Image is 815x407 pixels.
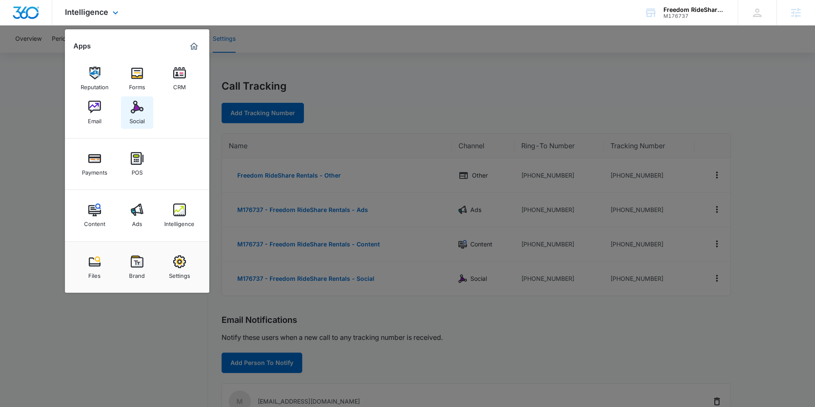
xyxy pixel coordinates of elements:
a: Brand [121,251,153,283]
a: Reputation [79,62,111,95]
a: CRM [163,62,196,95]
div: CRM [173,79,186,90]
span: Intelligence [65,8,108,17]
div: Settings [169,268,190,279]
a: Ads [121,199,153,232]
a: Content [79,199,111,232]
a: Marketing 360® Dashboard [187,40,201,53]
a: Forms [121,62,153,95]
div: Intelligence [164,216,194,227]
div: POS [132,165,143,176]
a: Email [79,96,111,129]
div: Ads [132,216,142,227]
div: account name [663,6,725,13]
a: Settings [163,251,196,283]
div: Email [88,113,101,124]
a: Payments [79,148,111,180]
a: Files [79,251,111,283]
div: Payments [82,165,107,176]
div: Brand [129,268,145,279]
div: Files [88,268,101,279]
div: Social [129,113,145,124]
a: Social [121,96,153,129]
div: Forms [129,79,145,90]
div: Reputation [81,79,109,90]
a: Intelligence [163,199,196,232]
div: account id [663,13,725,19]
div: Content [84,216,105,227]
h2: Apps [73,42,91,50]
a: POS [121,148,153,180]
